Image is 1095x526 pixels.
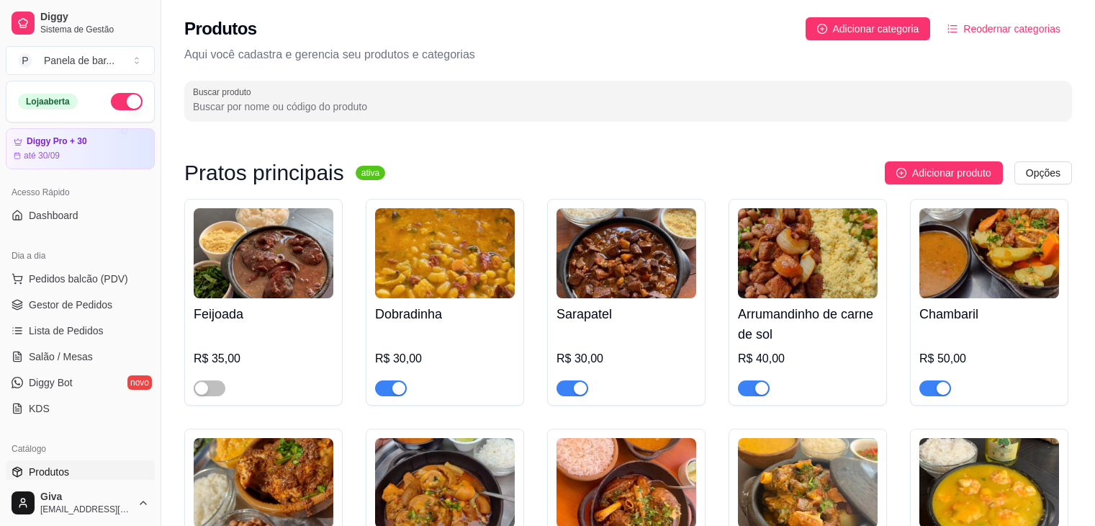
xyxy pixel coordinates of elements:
div: Panela de bar ... [44,53,114,68]
img: product-image [738,208,878,298]
h2: Produtos [184,17,257,40]
span: [EMAIL_ADDRESS][DOMAIN_NAME] [40,504,132,515]
a: Dashboard [6,204,155,227]
label: Buscar produto [193,86,256,98]
button: Alterar Status [111,93,143,110]
h4: Dobradinha [375,304,515,324]
h4: Feijoada [194,304,333,324]
div: R$ 30,00 [375,350,515,367]
a: Salão / Mesas [6,345,155,368]
a: Diggy Botnovo [6,371,155,394]
span: Opções [1026,165,1060,181]
article: até 30/09 [24,150,60,161]
button: Reodernar categorias [936,17,1072,40]
span: ordered-list [947,24,957,34]
span: Salão / Mesas [29,349,93,364]
span: Diggy [40,11,149,24]
button: Giva[EMAIL_ADDRESS][DOMAIN_NAME] [6,486,155,520]
span: Giva [40,491,132,504]
a: Lista de Pedidos [6,319,155,342]
span: Sistema de Gestão [40,24,149,35]
span: Adicionar produto [912,165,991,181]
span: Gestor de Pedidos [29,298,112,312]
button: Opções [1014,161,1072,184]
h4: Arrumandinho de carne de sol [738,304,878,344]
div: Loja aberta [18,94,78,110]
sup: ativa [356,166,385,180]
button: Select a team [6,46,155,75]
h4: Chambaril [919,304,1059,324]
img: product-image [556,208,696,298]
span: Diggy Bot [29,375,73,390]
a: DiggySistema de Gestão [6,6,155,40]
div: R$ 35,00 [194,350,333,367]
span: Lista de Pedidos [29,324,104,338]
h3: Pratos principais [184,164,344,182]
span: plus-circle [817,24,827,34]
h4: Sarapatel [556,304,696,324]
a: Diggy Pro + 30até 30/09 [6,128,155,169]
input: Buscar produto [193,99,1063,114]
img: product-image [919,208,1059,298]
a: KDS [6,397,155,420]
button: Adicionar categoria [806,17,931,40]
div: Dia a dia [6,244,155,267]
div: R$ 40,00 [738,350,878,367]
div: Catálogo [6,437,155,460]
img: product-image [194,208,333,298]
span: Produtos [29,465,69,479]
button: Pedidos balcão (PDV) [6,267,155,290]
span: plus-circle [896,168,906,178]
article: Diggy Pro + 30 [27,136,87,147]
a: Produtos [6,460,155,483]
span: Pedidos balcão (PDV) [29,272,128,286]
span: P [18,53,32,68]
p: Aqui você cadastra e gerencia seu produtos e categorias [184,46,1072,63]
span: Dashboard [29,208,78,223]
div: R$ 30,00 [556,350,696,367]
span: KDS [29,401,50,416]
a: Gestor de Pedidos [6,293,155,316]
span: Adicionar categoria [833,21,919,37]
span: Reodernar categorias [963,21,1060,37]
div: Acesso Rápido [6,181,155,204]
button: Adicionar produto [885,161,1003,184]
img: product-image [375,208,515,298]
div: R$ 50,00 [919,350,1059,367]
